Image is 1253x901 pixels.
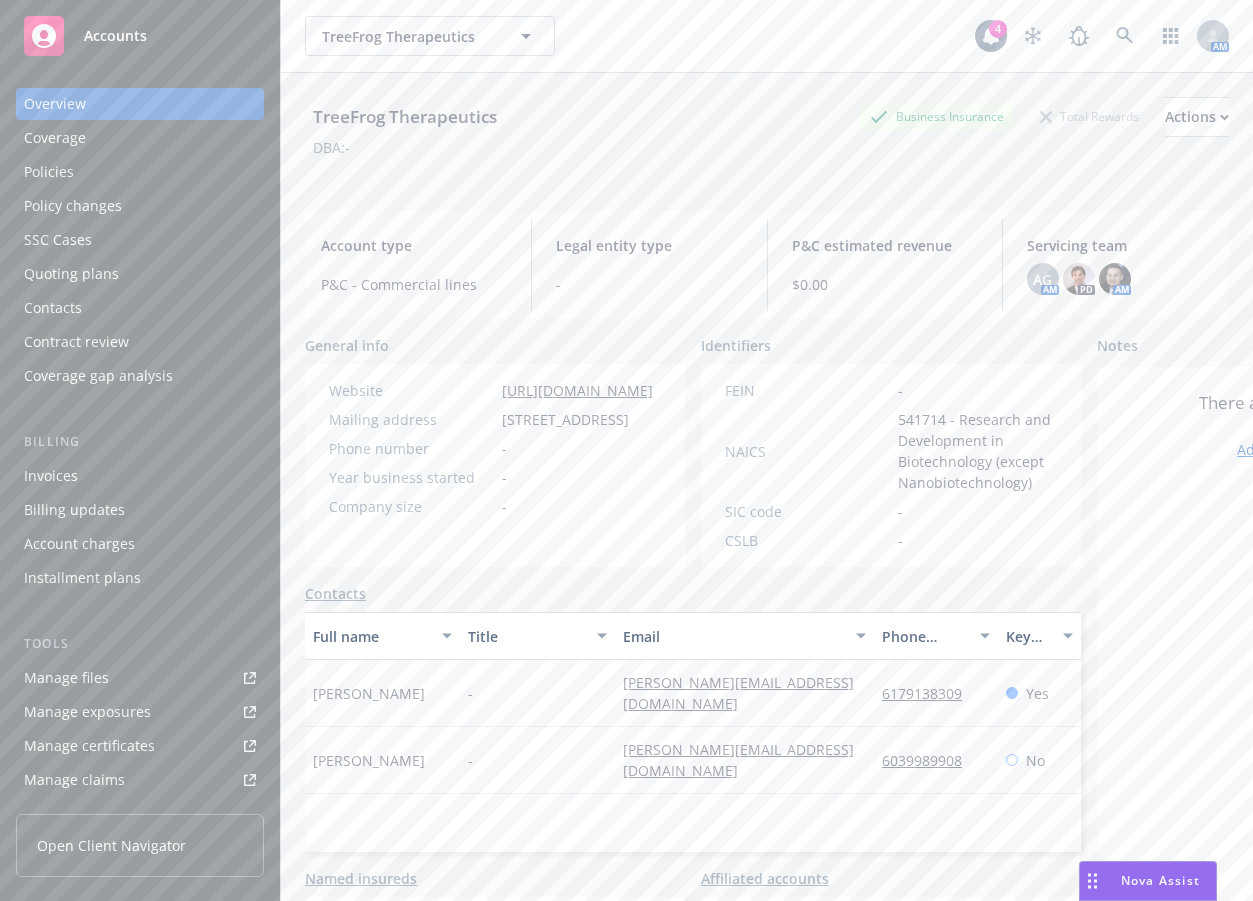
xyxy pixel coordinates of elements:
a: Accounts [16,8,264,64]
span: AG [1033,269,1052,290]
button: Key contact [998,612,1081,660]
span: Account type [321,235,507,256]
div: Phone number [329,438,494,459]
img: photo [1063,263,1095,295]
span: - [556,274,742,295]
div: Billing updates [24,494,125,526]
div: Key contact [1006,626,1051,647]
span: P&C - Commercial lines [321,274,507,295]
span: - [502,496,507,517]
a: Account charges [16,528,264,560]
a: Overview [16,88,264,120]
a: Manage certificates [16,730,264,762]
span: Legal entity type [556,235,742,256]
div: Manage claims [24,764,125,796]
div: Invoices [24,460,78,492]
div: Full name [313,626,430,647]
div: SIC code [725,501,890,522]
button: Actions [1165,97,1229,137]
a: Named insureds [305,868,417,889]
span: $0.00 [792,274,978,295]
span: - [502,467,507,488]
a: Manage exposures [16,696,264,728]
div: Business Insurance [860,104,1014,129]
button: Email [615,612,874,660]
span: - [468,683,473,704]
a: Switch app [1151,16,1191,56]
button: Nova Assist [1079,861,1217,901]
div: Website [329,380,494,401]
div: CSLB [725,530,890,551]
span: Accounts [84,28,147,44]
div: Billing [16,432,264,452]
span: - [468,750,473,771]
div: Year business started [329,467,494,488]
div: Policy changes [24,190,122,222]
div: Title [468,626,585,647]
a: Contract review [16,326,264,358]
span: [PERSON_NAME] [313,683,425,704]
span: No [1026,750,1045,771]
a: Policy changes [16,190,264,222]
button: Phone number [874,612,998,660]
a: Affiliated accounts [701,868,829,889]
div: Manage certificates [24,730,155,762]
a: 6039989908 [882,751,978,770]
span: [STREET_ADDRESS] [502,409,629,430]
div: SSC Cases [24,224,92,256]
a: Manage claims [16,764,264,796]
a: Stop snowing [1013,16,1053,56]
div: DBA: - [313,137,350,158]
a: Report a Bug [1059,16,1099,56]
span: Open Client Navigator [37,835,186,856]
img: photo [1099,263,1131,295]
span: - [502,438,507,459]
span: General info [305,335,389,356]
a: Manage files [16,662,264,694]
div: Actions [1165,98,1229,136]
span: Identifiers [701,335,771,356]
div: Total Rewards [1030,104,1149,129]
div: Company size [329,496,494,517]
div: Email [623,626,844,647]
a: Policies [16,156,264,188]
span: Nova Assist [1121,872,1200,889]
a: Search [1105,16,1145,56]
div: FEIN [725,380,890,401]
a: [PERSON_NAME][EMAIL_ADDRESS][DOMAIN_NAME] [623,673,854,713]
a: Coverage gap analysis [16,360,264,392]
div: NAICS [725,441,890,462]
div: Coverage gap analysis [24,360,173,392]
div: Account charges [24,528,135,560]
button: Title [460,612,615,660]
a: Invoices [16,460,264,492]
div: Coverage [24,122,86,154]
span: - [898,530,903,551]
span: [PERSON_NAME] [313,750,425,771]
div: TreeFrog Therapeutics [305,104,505,130]
span: P&C estimated revenue [792,235,978,256]
div: Phone number [882,626,968,647]
span: - [898,501,903,522]
a: Contacts [305,583,366,604]
span: Yes [1026,683,1049,704]
a: 6179138309 [882,684,978,703]
a: [URL][DOMAIN_NAME] [502,381,653,400]
button: TreeFrog Therapeutics [305,16,555,56]
div: Installment plans [24,562,141,594]
div: Contacts [24,292,82,324]
a: SSC Cases [16,224,264,256]
div: Policies [24,156,74,188]
span: Notes [1097,335,1138,359]
span: 541714 - Research and Development in Biotechnology (except Nanobiotechnology) [898,409,1057,493]
div: Drag to move [1080,862,1105,900]
div: Manage exposures [24,696,151,728]
a: [PERSON_NAME][EMAIL_ADDRESS][DOMAIN_NAME] [623,740,854,780]
div: 4 [989,20,1007,38]
div: Mailing address [329,409,494,430]
div: Tools [16,634,264,654]
a: Coverage [16,122,264,154]
button: Full name [305,612,460,660]
span: Servicing team [1027,235,1213,256]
